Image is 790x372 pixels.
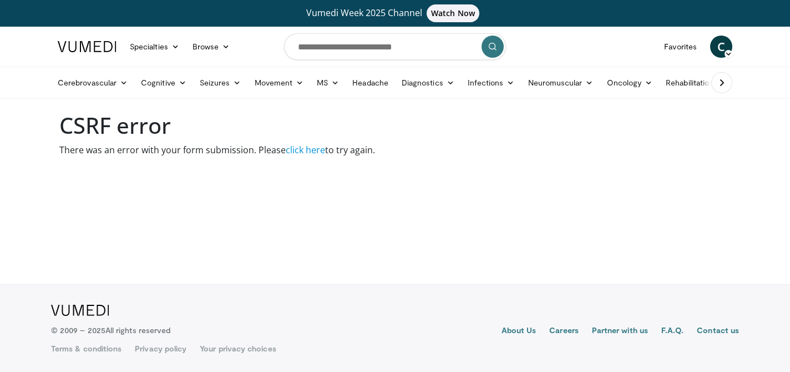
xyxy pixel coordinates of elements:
[521,72,600,94] a: Neuromuscular
[51,343,121,354] a: Terms & conditions
[502,325,536,338] a: About Us
[286,144,325,156] a: click here
[200,343,276,354] a: Your privacy choices
[697,325,739,338] a: Contact us
[186,36,237,58] a: Browse
[549,325,579,338] a: Careers
[461,72,521,94] a: Infections
[248,72,311,94] a: Movement
[427,4,479,22] span: Watch Now
[659,72,720,94] a: Rehabilitation
[123,36,186,58] a: Specialties
[193,72,248,94] a: Seizures
[284,33,506,60] input: Search topics, interventions
[346,72,395,94] a: Headache
[135,343,186,354] a: Privacy policy
[134,72,193,94] a: Cognitive
[59,4,731,22] a: Vumedi Week 2025 ChannelWatch Now
[51,325,170,336] p: © 2009 – 2025
[306,7,484,19] span: Vumedi Week 2025 Channel
[657,36,703,58] a: Favorites
[592,325,648,338] a: Partner with us
[600,72,660,94] a: Oncology
[51,305,109,316] img: VuMedi Logo
[59,143,731,157] p: There was an error with your form submission. Please to try again.
[105,325,170,335] span: All rights reserved
[59,112,731,139] h1: CSRF error
[51,72,134,94] a: Cerebrovascular
[710,36,732,58] a: C
[395,72,461,94] a: Diagnostics
[661,325,683,338] a: F.A.Q.
[310,72,346,94] a: MS
[58,41,117,52] img: VuMedi Logo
